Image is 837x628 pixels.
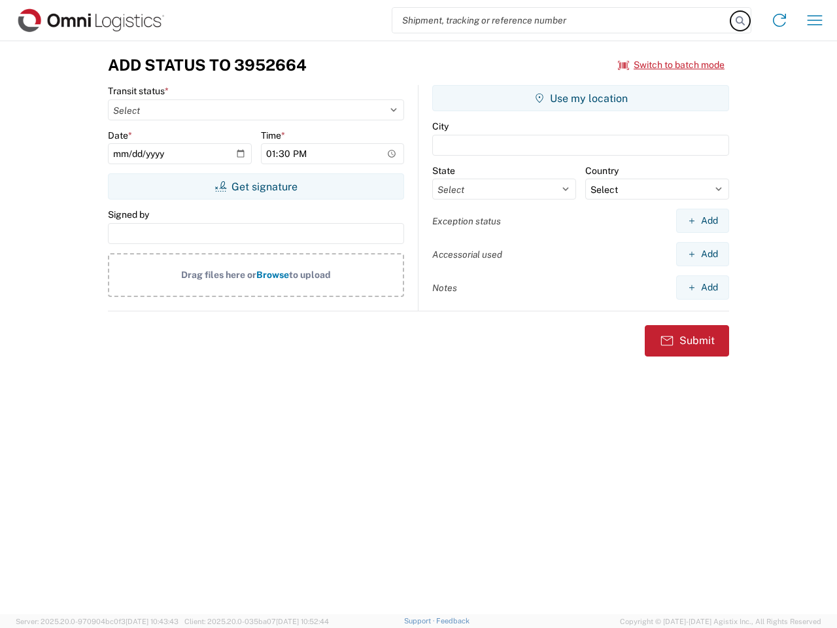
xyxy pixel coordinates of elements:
[108,56,307,75] h3: Add Status to 3952664
[126,618,179,625] span: [DATE] 10:43:43
[276,618,329,625] span: [DATE] 10:52:44
[256,270,289,280] span: Browse
[108,130,132,141] label: Date
[432,85,729,111] button: Use my location
[432,249,502,260] label: Accessorial used
[436,617,470,625] a: Feedback
[432,282,457,294] label: Notes
[645,325,729,357] button: Submit
[108,209,149,220] label: Signed by
[676,209,729,233] button: Add
[620,616,821,627] span: Copyright © [DATE]-[DATE] Agistix Inc., All Rights Reserved
[432,120,449,132] label: City
[289,270,331,280] span: to upload
[432,165,455,177] label: State
[432,215,501,227] label: Exception status
[16,618,179,625] span: Server: 2025.20.0-970904bc0f3
[585,165,619,177] label: Country
[261,130,285,141] label: Time
[404,617,437,625] a: Support
[676,242,729,266] button: Add
[676,275,729,300] button: Add
[108,85,169,97] label: Transit status
[392,8,731,33] input: Shipment, tracking or reference number
[108,173,404,200] button: Get signature
[618,54,725,76] button: Switch to batch mode
[181,270,256,280] span: Drag files here or
[184,618,329,625] span: Client: 2025.20.0-035ba07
